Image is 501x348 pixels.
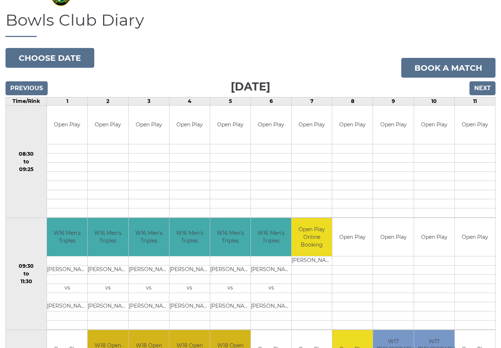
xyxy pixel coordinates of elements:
td: [PERSON_NAME] [169,303,210,312]
td: Open Play [414,106,454,144]
td: W16 Men's Triples [169,218,210,257]
td: [PERSON_NAME] [251,303,291,312]
td: 7 [292,98,332,106]
td: [PERSON_NAME] [88,303,128,312]
td: 8 [332,98,373,106]
td: 08:30 to 09:25 [6,106,47,218]
td: [PERSON_NAME] [129,303,169,312]
td: [PERSON_NAME] [251,266,291,275]
td: 5 [210,98,251,106]
td: [PERSON_NAME] [169,266,210,275]
td: Open Play [292,106,332,144]
td: Open Play Online Booking [292,218,332,257]
td: Open Play [332,218,373,257]
a: Book a match [401,58,495,78]
td: Time/Rink [6,98,47,106]
td: [PERSON_NAME] [292,257,332,266]
td: vs [210,284,251,293]
td: Open Play [129,106,169,144]
input: Next [469,82,495,96]
td: 2 [88,98,128,106]
td: W16 Men's Triples [129,218,169,257]
td: 09:30 to 11:30 [6,218,47,330]
td: W16 Men's Triples [88,218,128,257]
td: [PERSON_NAME] [47,303,87,312]
td: [PERSON_NAME] [129,266,169,275]
td: Open Play [169,106,210,144]
td: 3 [128,98,169,106]
td: Open Play [414,218,454,257]
td: 6 [251,98,292,106]
td: Open Play [88,106,128,144]
td: W16 Men's Triples [47,218,87,257]
td: 10 [414,98,454,106]
td: W16 Men's Triples [251,218,291,257]
td: Open Play [332,106,373,144]
td: Open Play [373,106,413,144]
td: 1 [47,98,88,106]
td: 9 [373,98,414,106]
td: Open Play [455,106,495,144]
td: Open Play [210,106,251,144]
td: Open Play [455,218,495,257]
td: 4 [169,98,210,106]
td: W16 Men's Triples [210,218,251,257]
td: [PERSON_NAME] [210,303,251,312]
button: Choose date [6,48,94,68]
td: vs [169,284,210,293]
input: Previous [6,82,48,96]
td: Open Play [373,218,413,257]
td: [PERSON_NAME] [47,266,87,275]
h1: Bowls Club Diary [6,11,495,37]
td: vs [88,284,128,293]
td: vs [47,284,87,293]
td: [PERSON_NAME] [210,266,251,275]
td: Open Play [47,106,87,144]
td: [PERSON_NAME] [88,266,128,275]
td: 11 [454,98,495,106]
td: Open Play [251,106,291,144]
td: vs [129,284,169,293]
td: vs [251,284,291,293]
